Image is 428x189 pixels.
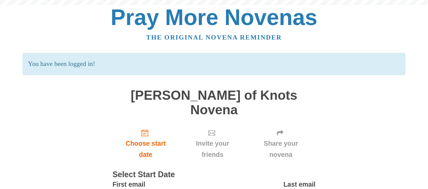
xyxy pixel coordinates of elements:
[253,138,309,160] span: Share your novena
[23,53,405,75] p: You have been logged in!
[246,124,316,164] div: Click "Next" to confirm your start date first.
[146,34,282,41] a: The original novena reminder
[113,170,316,179] h3: Select Start Date
[179,124,246,164] div: Click "Next" to confirm your start date first.
[185,138,239,160] span: Invite your friends
[119,138,172,160] span: Choose start date
[113,88,316,117] h1: [PERSON_NAME] of Knots Novena
[111,5,317,30] a: Pray More Novenas
[113,124,179,164] a: Choose start date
